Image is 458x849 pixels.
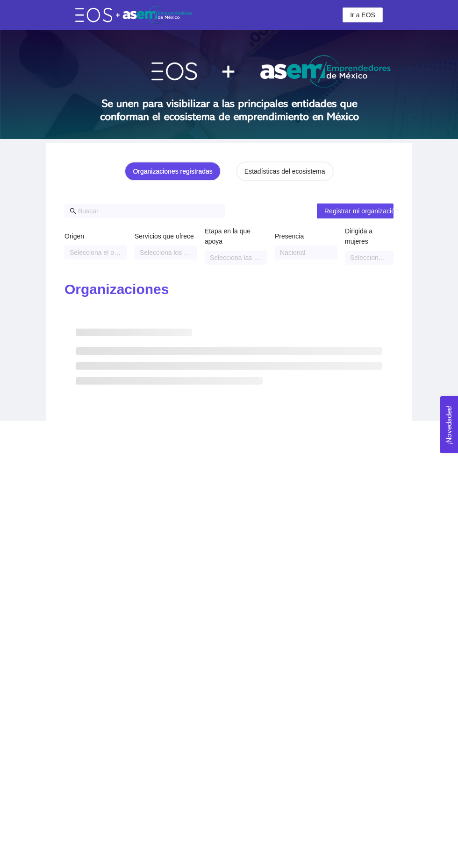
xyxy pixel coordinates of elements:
[133,166,212,176] div: Organizaciones registradas
[345,226,394,246] label: Dirigida a mujeres
[244,166,325,176] div: Estadísticas del ecosistema
[324,206,399,216] span: Registrar mi organización
[64,280,394,299] h2: Organizaciones
[275,231,304,241] label: Presencia
[343,7,383,22] button: Ir a EOS
[205,226,267,246] label: Etapa en la que apoya
[317,203,394,218] button: Registrar mi organización
[440,396,458,453] button: Open Feedback Widget
[64,231,84,241] label: Origen
[78,206,220,216] input: Buscar
[135,231,194,241] label: Servicios que ofrece
[350,10,375,20] span: Ir a EOS
[70,208,76,214] span: search
[75,6,192,23] img: eos-asem-logo.38b026ae.png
